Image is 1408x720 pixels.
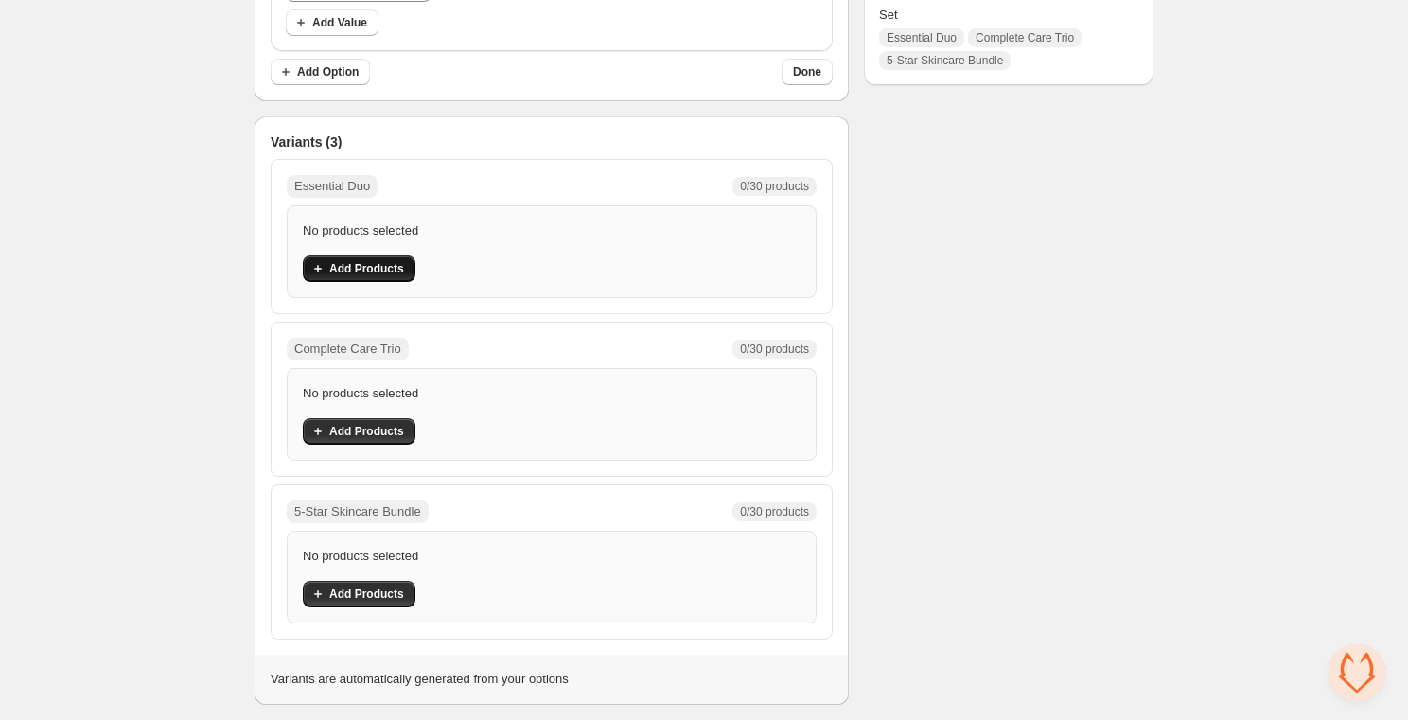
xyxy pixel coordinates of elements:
span: Variants (3) [271,132,342,151]
span: 0/30 products [740,504,809,519]
p: Complete Care Trio [294,340,401,359]
span: Complete Care Trio [976,30,1074,45]
span: Add Products [329,587,404,602]
button: Add Value [286,9,378,36]
span: Set [879,6,1138,25]
span: Done [793,64,821,79]
p: No products selected [303,221,418,240]
span: 0/30 products [740,342,809,357]
span: Add Products [329,424,404,439]
span: Add Value [312,15,367,30]
span: Variants are automatically generated from your options [271,672,569,686]
button: Done [782,59,833,85]
span: 0/30 products [740,179,809,194]
button: Add Products [303,581,415,607]
span: 5-Star Skincare Bundle [887,53,1003,68]
span: Add Products [329,261,404,276]
button: Add Products [303,418,415,445]
p: No products selected [303,384,418,403]
span: Add Option [297,64,359,79]
button: Add Products [303,255,415,282]
div: Open chat [1329,644,1385,701]
p: No products selected [303,547,418,566]
button: Add Option [271,59,370,85]
p: 5-Star Skincare Bundle [294,502,421,521]
span: Essential Duo [887,30,957,45]
p: Essential Duo [294,177,370,196]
